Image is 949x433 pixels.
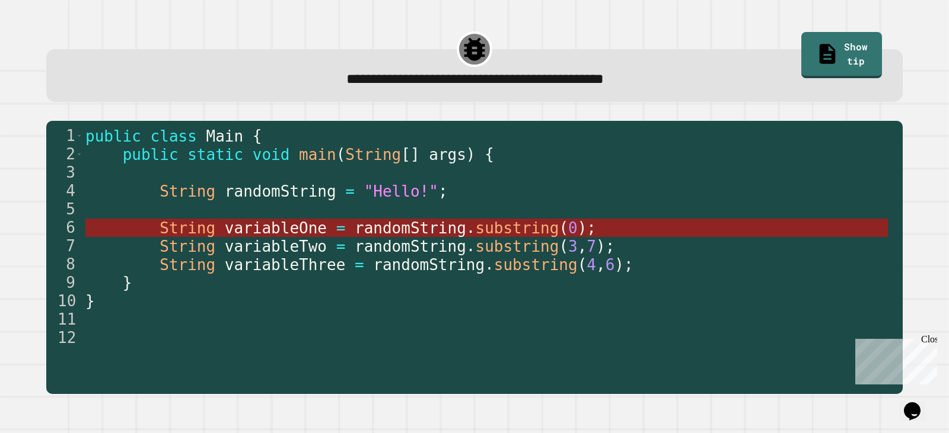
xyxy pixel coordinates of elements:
span: substring [475,238,559,255]
span: = [336,238,346,255]
span: randomString [355,238,466,255]
span: void [253,146,290,163]
span: substring [475,219,559,237]
span: String [345,146,401,163]
a: Show tip [801,32,882,78]
span: args [429,146,466,163]
span: randomString [355,219,466,237]
span: public [85,127,141,145]
span: = [355,256,364,274]
span: = [336,219,346,237]
div: 7 [46,237,83,255]
div: 6 [46,219,83,237]
div: 12 [46,329,83,347]
span: 3 [568,238,578,255]
span: 4 [587,256,596,274]
span: public [123,146,179,163]
div: 2 [46,145,83,163]
span: Toggle code folding, rows 1 through 10 [76,127,82,145]
div: 8 [46,255,83,274]
span: main [299,146,336,163]
span: = [345,182,355,200]
span: static [187,146,243,163]
span: 0 [568,219,578,237]
span: variableTwo [225,238,327,255]
span: String [160,238,215,255]
span: randomString [373,256,485,274]
span: Main [206,127,244,145]
div: 5 [46,200,83,219]
div: 4 [46,182,83,200]
div: 3 [46,163,83,182]
span: 6 [606,256,615,274]
span: randomString [225,182,336,200]
span: String [160,219,215,237]
span: Toggle code folding, rows 2 through 9 [76,145,82,163]
span: 7 [587,238,596,255]
div: 9 [46,274,83,292]
span: class [151,127,197,145]
div: Chat with us now!Close [5,5,82,75]
span: "Hello!" [364,182,438,200]
div: 11 [46,310,83,329]
div: 1 [46,127,83,145]
div: 10 [46,292,83,310]
span: variableOne [225,219,327,237]
span: String [160,256,215,274]
span: variableThree [225,256,346,274]
iframe: chat widget [851,334,937,384]
span: String [160,182,215,200]
span: substring [494,256,578,274]
iframe: chat widget [899,386,937,421]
